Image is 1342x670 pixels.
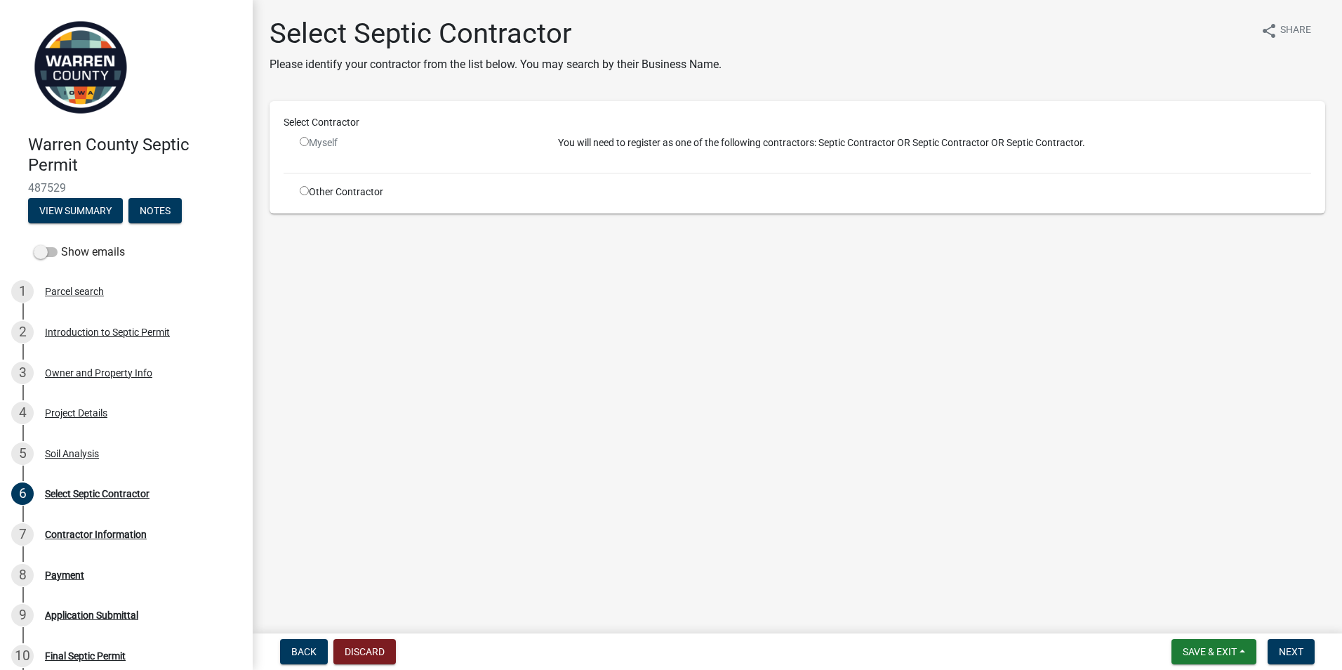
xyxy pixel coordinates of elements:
button: shareShare [1249,17,1322,44]
span: Share [1280,22,1311,39]
span: Next [1279,646,1303,657]
div: 8 [11,564,34,586]
i: share [1261,22,1277,39]
div: 5 [11,442,34,465]
button: Next [1268,639,1315,664]
div: Contractor Information [45,530,147,539]
button: Save & Exit [1171,639,1256,664]
div: 9 [11,604,34,626]
div: Select Septic Contractor [45,489,150,499]
div: 3 [11,362,34,384]
div: Application Submittal [45,610,138,620]
p: You will need to register as one of the following contractors: Septic Contractor OR Septic Contra... [558,136,1311,150]
span: Back [291,646,317,657]
button: View Summary [28,198,123,223]
button: Notes [128,198,182,223]
div: 4 [11,402,34,424]
wm-modal-confirm: Summary [28,206,123,217]
div: 2 [11,321,34,343]
div: Final Septic Permit [45,651,126,661]
div: Introduction to Septic Permit [45,327,170,337]
div: Owner and Property Info [45,368,152,378]
button: Discard [333,639,396,664]
div: Select Contractor [273,115,1322,130]
h4: Warren County Septic Permit [28,135,241,176]
label: Show emails [34,244,125,261]
div: Parcel search [45,287,104,296]
div: Myself [300,136,537,150]
p: Please identify your contractor from the list below. You may search by their Business Name. [270,56,722,73]
div: Soil Analysis [45,449,99,459]
div: 1 [11,280,34,303]
div: 7 [11,523,34,546]
wm-modal-confirm: Notes [128,206,182,217]
div: Payment [45,570,84,580]
button: Back [280,639,328,664]
span: Save & Exit [1183,646,1237,657]
div: Other Contractor [289,185,547,199]
div: 6 [11,482,34,505]
span: 487529 [28,181,225,195]
div: Project Details [45,408,107,418]
img: Warren County, Iowa [28,15,133,120]
div: 10 [11,645,34,667]
h1: Select Septic Contractor [270,17,722,51]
